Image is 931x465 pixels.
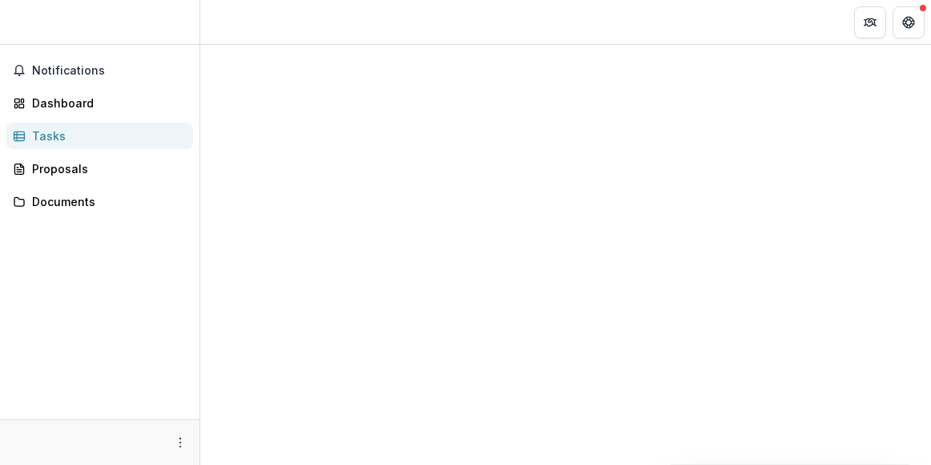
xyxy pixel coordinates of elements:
[6,123,193,149] a: Tasks
[893,6,925,38] button: Get Help
[6,58,193,83] button: Notifications
[32,160,180,177] div: Proposals
[6,188,193,215] a: Documents
[6,90,193,116] a: Dashboard
[32,64,187,78] span: Notifications
[854,6,886,38] button: Partners
[6,156,193,182] a: Proposals
[32,193,180,210] div: Documents
[171,433,190,452] button: More
[32,127,180,144] div: Tasks
[32,95,180,111] div: Dashboard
